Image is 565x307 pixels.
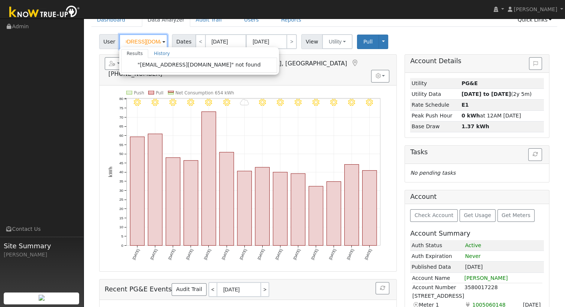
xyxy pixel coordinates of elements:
text: [DATE] [185,248,194,260]
text: [DATE] [257,248,265,260]
text: 40 [119,170,123,174]
td: Account Number [412,283,464,292]
text: [DATE] [221,248,230,260]
span: [GEOGRAPHIC_DATA], [GEOGRAPHIC_DATA] [220,60,347,67]
rect: onclick="" [362,170,376,245]
img: retrieve [39,295,45,301]
a: Dashboard [91,13,131,27]
text: [DATE] [346,248,354,260]
i: No pending tasks [410,170,455,176]
rect: onclick="" [130,137,144,245]
strong: 1.37 kWh [461,123,489,129]
a: Quick Links [512,13,557,27]
text: [DATE] [131,248,140,260]
rect: onclick="" [327,181,341,245]
td: Auth Status [410,240,464,251]
text: kWh [108,167,113,177]
span: [DATE] [465,264,483,270]
text: [DATE] [167,248,176,260]
a: Audit Trail [172,283,206,296]
rect: onclick="" [166,158,180,245]
i: 9/30 - MostlyClear [259,98,266,106]
div: [PERSON_NAME] [4,251,79,259]
text: [DATE] [275,248,283,260]
h5: Account [410,193,436,200]
text: 45 [119,161,123,165]
text: 0 [121,243,123,247]
a: Results [121,49,149,58]
td: Account Name [412,274,464,282]
img: Know True-Up [6,4,84,21]
text: 10 [119,225,123,229]
rect: onclick="" [237,171,251,245]
text: [DATE] [203,248,212,260]
i: 10/02 - MostlyClear [295,98,302,106]
rect: onclick="" [344,164,358,245]
text: 30 [119,188,123,193]
td: 3580017228 [464,283,542,292]
rect: onclick="" [201,112,215,245]
span: [PERSON_NAME] [514,6,557,12]
h5: Tasks [410,148,544,156]
td: [STREET_ADDRESS] [412,292,542,300]
i: 9/29 - Cloudy [240,98,249,106]
td: Auth Expiration [410,251,464,262]
td: Utility [410,78,460,89]
text: [DATE] [149,248,158,260]
td: 1 [464,240,544,251]
input: Select a User [119,34,168,49]
td: [PERSON_NAME] [464,274,543,282]
span: Pull [363,39,373,45]
h5: Account Summary [410,230,544,237]
span: Check Account [415,212,454,218]
strong: [DATE] to [DATE] [461,91,511,97]
span: (2y 5m) [461,91,532,97]
i: 10/01 - Clear [277,98,284,106]
text: 65 [119,124,123,128]
span: User [99,34,120,49]
text: 35 [119,179,123,183]
text: 25 [119,197,123,201]
a: < [208,282,217,297]
text: 60 [119,133,123,138]
td: Rate Schedule [410,100,460,110]
i: 9/27 - Clear [205,98,212,106]
td: Published Data [410,262,464,272]
button: Check Account [410,209,458,222]
span: Get Meters [501,212,530,218]
button: Refresh [376,282,389,295]
rect: onclick="" [309,186,323,245]
button: Refresh [528,148,542,161]
button: Pull [357,35,379,49]
a: < [195,34,206,49]
strong: W [461,102,468,108]
span: Dates [172,34,196,49]
text: [DATE] [292,248,301,260]
text: [DATE] [310,248,319,260]
span: Get Usage [464,212,491,218]
text: [DATE] [239,248,247,260]
td: Never [464,251,544,262]
td: at 12AM [DATE] [460,110,544,121]
text: Net Consumption 654 kWh [175,90,234,96]
text: 20 [119,207,123,211]
text: [DATE] [364,248,373,260]
i: 10/05 - Clear [348,98,355,106]
rect: onclick="" [273,172,287,245]
span: Site Summary [4,241,79,251]
strong: 0 kWh [461,113,480,119]
a: History [148,49,175,58]
text: Push [134,90,144,96]
td: Utility Data [410,89,460,100]
text: 5 [121,234,123,238]
text: 55 [119,142,123,146]
i: 10/04 - Clear [330,98,337,106]
i: 9/25 - MostlyClear [169,98,176,106]
a: Map [351,59,359,67]
span: View [301,34,322,49]
a: > [261,282,269,297]
a: > [286,34,297,49]
text: 15 [119,216,123,220]
a: Users [238,13,264,27]
i: 9/24 - Clear [152,98,159,106]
